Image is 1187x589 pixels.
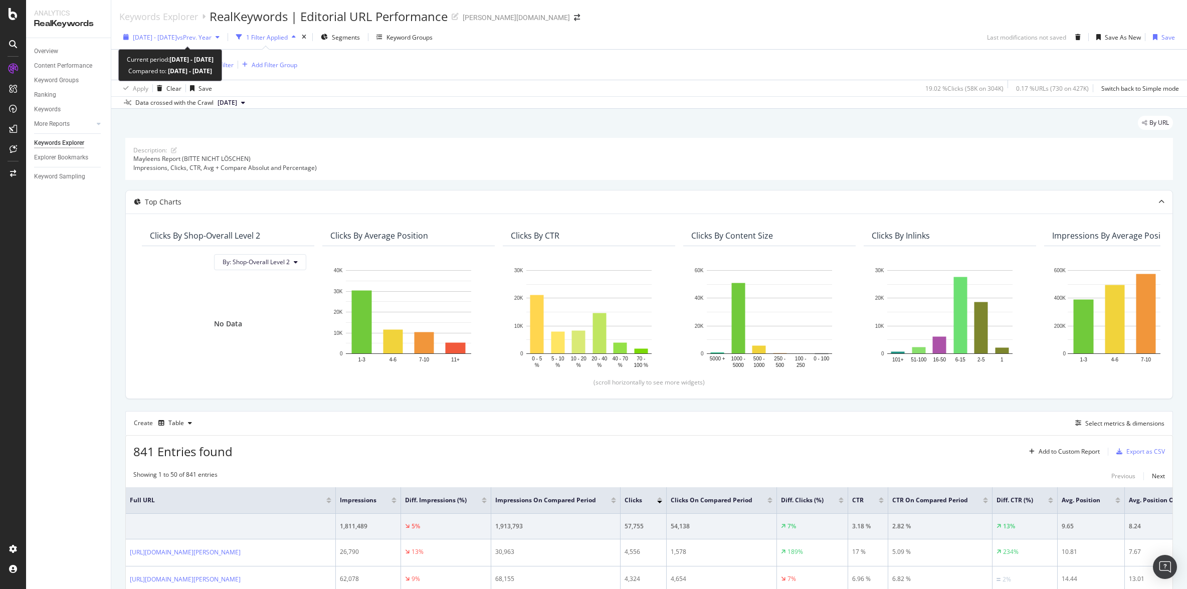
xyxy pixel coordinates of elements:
[814,356,830,361] text: 0 - 100
[691,231,773,241] div: Clicks By Content Size
[405,496,467,505] span: Diff. Impressions (%)
[997,496,1033,505] span: Diff. CTR (%)
[119,11,198,22] div: Keywords Explorer
[555,362,560,368] text: %
[511,265,667,370] svg: A chart.
[34,152,104,163] a: Explorer Bookmarks
[671,547,772,556] div: 1,578
[997,578,1001,581] img: Equal
[412,547,424,556] div: 13%
[166,84,181,93] div: Clear
[787,547,803,556] div: 189%
[892,574,988,583] div: 6.82 %
[1039,449,1100,455] div: Add to Custom Report
[1062,522,1120,531] div: 9.65
[872,265,1028,370] svg: A chart.
[210,8,448,25] div: RealKeywords | Editorial URL Performance
[1097,80,1179,96] button: Switch back to Simple mode
[34,46,58,57] div: Overview
[134,415,196,431] div: Create
[1153,555,1177,579] div: Open Intercom Messenger
[119,29,224,45] button: [DATE] - [DATE]vsPrev. Year
[34,90,56,100] div: Ranking
[463,13,570,23] div: [PERSON_NAME][DOMAIN_NAME]
[169,55,214,64] b: [DATE] - [DATE]
[691,265,848,370] svg: A chart.
[625,522,662,531] div: 57,755
[34,138,104,148] a: Keywords Explorer
[625,547,662,556] div: 4,556
[955,356,965,362] text: 6-15
[1062,496,1100,505] span: Avg. Position
[574,14,580,21] div: arrow-right-arrow-left
[150,231,260,241] div: Clicks By Shop-Overall Level 2
[334,330,343,335] text: 10K
[1092,29,1141,45] button: Save As New
[591,356,608,361] text: 20 - 40
[199,84,212,93] div: Save
[892,547,988,556] div: 5.09 %
[597,362,602,368] text: %
[1080,356,1087,362] text: 1-3
[330,265,487,370] div: A chart.
[495,522,616,531] div: 1,913,793
[495,547,616,556] div: 30,963
[334,288,343,294] text: 30K
[625,574,662,583] div: 4,324
[412,522,420,531] div: 5%
[130,547,241,557] a: [URL][DOMAIN_NAME][PERSON_NAME]
[695,268,704,273] text: 60K
[34,138,84,148] div: Keywords Explorer
[214,97,249,109] button: [DATE]
[186,80,212,96] button: Save
[852,547,884,556] div: 17 %
[34,18,103,30] div: RealKeywords
[1062,547,1120,556] div: 10.81
[300,32,308,42] div: times
[933,356,946,362] text: 16-50
[535,362,539,368] text: %
[372,29,437,45] button: Keyword Groups
[154,415,196,431] button: Table
[34,119,94,129] a: More Reports
[1001,356,1004,362] text: 1
[892,522,988,531] div: 2.82 %
[130,496,311,505] span: Full URL
[246,33,288,42] div: 1 Filter Applied
[153,80,181,96] button: Clear
[787,522,796,531] div: 7%
[875,295,884,301] text: 20K
[852,522,884,531] div: 3.18 %
[389,356,397,362] text: 4-6
[576,362,581,368] text: %
[214,254,306,270] button: By: Shop-Overall Level 2
[1152,472,1165,480] div: Next
[1161,33,1175,42] div: Save
[135,98,214,107] div: Data crossed with the Crawl
[774,356,785,361] text: 250 -
[1062,574,1120,583] div: 14.44
[119,80,148,96] button: Apply
[214,319,242,329] div: No Data
[252,61,297,69] div: Add Filter Group
[1016,84,1089,93] div: 0.17 % URLs ( 730 on 427K )
[317,29,364,45] button: Segments
[412,574,420,583] div: 9%
[1054,268,1066,273] text: 600K
[138,378,1160,386] div: (scroll horizontally to see more widgets)
[551,356,564,361] text: 5 - 10
[145,197,181,207] div: Top Charts
[34,119,70,129] div: More Reports
[128,65,212,77] div: Compared to:
[34,104,61,115] div: Keywords
[127,54,214,65] div: Current period:
[232,29,300,45] button: 1 Filter Applied
[618,362,623,368] text: %
[1003,522,1015,531] div: 13%
[34,61,92,71] div: Content Performance
[451,356,460,362] text: 11+
[1111,356,1119,362] text: 4-6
